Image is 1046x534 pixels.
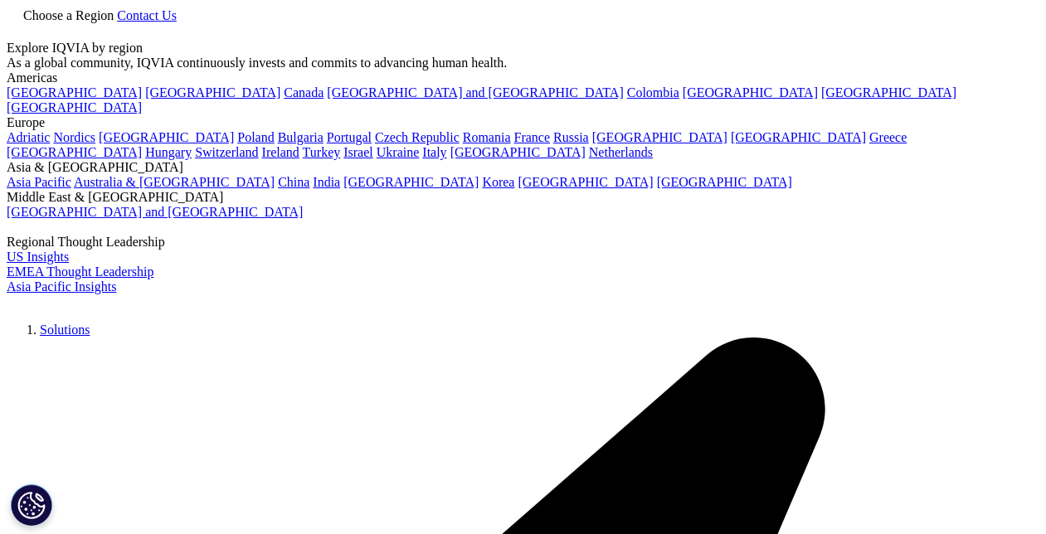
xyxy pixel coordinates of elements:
div: Middle East & [GEOGRAPHIC_DATA] [7,190,1039,205]
div: Asia & [GEOGRAPHIC_DATA] [7,160,1039,175]
a: India [313,175,340,189]
a: [GEOGRAPHIC_DATA] [99,130,234,144]
a: [GEOGRAPHIC_DATA] and [GEOGRAPHIC_DATA] [7,205,303,219]
a: [GEOGRAPHIC_DATA] [821,85,956,100]
div: Europe [7,115,1039,130]
a: Netherlands [589,145,653,159]
a: US Insights [7,250,69,264]
a: [GEOGRAPHIC_DATA] [145,85,280,100]
a: [GEOGRAPHIC_DATA] and [GEOGRAPHIC_DATA] [327,85,623,100]
a: Colombia [627,85,679,100]
a: Ukraine [377,145,420,159]
div: As a global community, IQVIA continuously invests and commits to advancing human health. [7,56,1039,70]
a: [GEOGRAPHIC_DATA] [7,85,142,100]
a: Korea [482,175,514,189]
a: Canada [284,85,324,100]
a: [GEOGRAPHIC_DATA] [683,85,818,100]
a: Russia [553,130,589,144]
a: Contact Us [117,8,177,22]
a: Romania [463,130,511,144]
div: Explore IQVIA by region [7,41,1039,56]
a: Switzerland [195,145,258,159]
a: Asia Pacific [7,175,71,189]
a: Asia Pacific Insights [7,279,116,294]
a: [GEOGRAPHIC_DATA] [592,130,727,144]
a: Ireland [262,145,299,159]
a: Hungary [145,145,192,159]
div: Regional Thought Leadership [7,235,1039,250]
button: Cookie 設定 [11,484,52,526]
a: [GEOGRAPHIC_DATA] [657,175,792,189]
a: Portugal [327,130,372,144]
a: Czech Republic [375,130,460,144]
a: [GEOGRAPHIC_DATA] [7,145,142,159]
a: EMEA Thought Leadership [7,265,153,279]
a: [GEOGRAPHIC_DATA] [343,175,479,189]
a: [GEOGRAPHIC_DATA] [731,130,866,144]
a: Turkey [303,145,341,159]
a: Solutions [40,323,90,337]
a: [GEOGRAPHIC_DATA] [7,100,142,114]
a: [GEOGRAPHIC_DATA] [518,175,653,189]
div: Americas [7,70,1039,85]
a: Nordics [53,130,95,144]
a: Bulgaria [278,130,324,144]
a: Israel [343,145,373,159]
a: Greece [869,130,907,144]
a: Italy [422,145,446,159]
a: Australia & [GEOGRAPHIC_DATA] [74,175,275,189]
a: [GEOGRAPHIC_DATA] [450,145,586,159]
a: Poland [237,130,274,144]
span: Choose a Region [23,8,114,22]
a: Adriatic [7,130,50,144]
a: China [278,175,309,189]
a: France [514,130,551,144]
